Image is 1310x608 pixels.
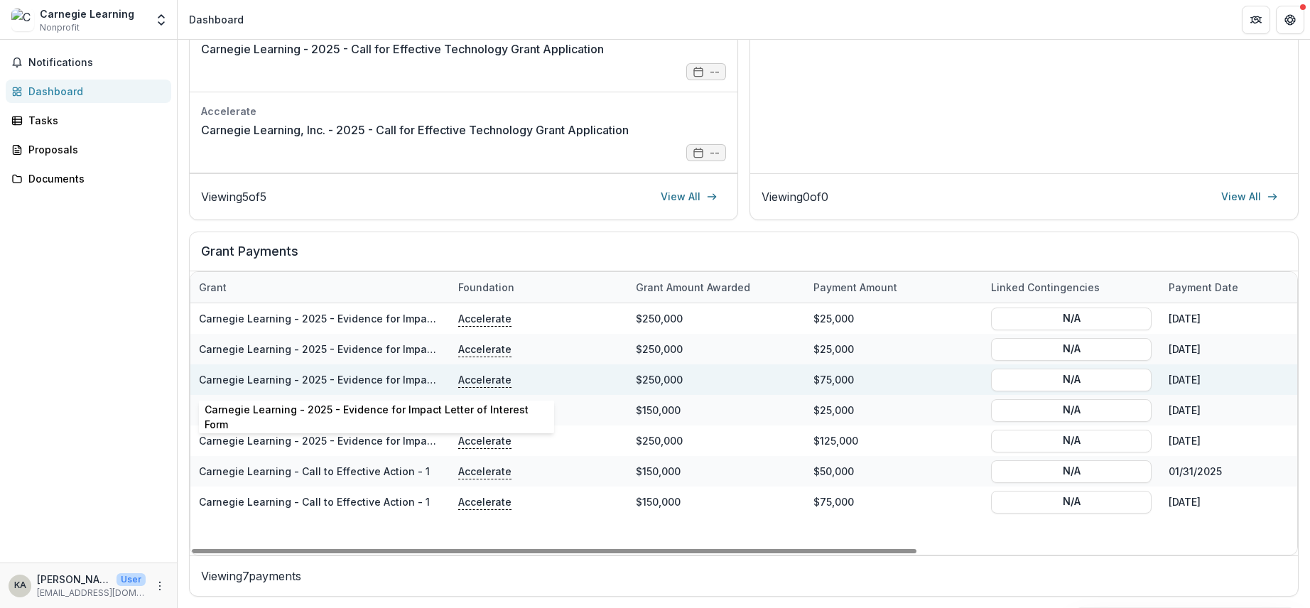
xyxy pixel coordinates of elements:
[37,572,111,587] p: [PERSON_NAME]
[151,6,171,34] button: Open entity switcher
[450,280,523,295] div: Foundation
[6,109,171,132] a: Tasks
[982,272,1160,303] div: Linked Contingencies
[991,337,1152,360] button: N/A
[450,272,627,303] div: Foundation
[6,80,171,103] a: Dashboard
[458,310,511,326] p: Accelerate
[458,463,511,479] p: Accelerate
[805,272,982,303] div: Payment Amount
[6,167,171,190] a: Documents
[805,303,982,334] div: $25,000
[199,313,549,325] a: Carnegie Learning - 2025 - Evidence for Impact Letter of Interest Form
[183,9,249,30] nav: breadcrumb
[201,244,1287,271] h2: Grant Payments
[190,272,450,303] div: Grant
[117,573,146,586] p: User
[151,577,168,595] button: More
[28,171,160,186] div: Documents
[199,435,549,447] a: Carnegie Learning - 2025 - Evidence for Impact Letter of Interest Form
[189,12,244,27] div: Dashboard
[627,487,805,517] div: $150,000
[805,395,982,425] div: $25,000
[199,404,430,416] a: Carnegie Learning - Call to Effective Action - 1
[190,280,235,295] div: Grant
[14,581,26,590] div: Kevin Allard
[805,425,982,456] div: $125,000
[805,456,982,487] div: $50,000
[40,6,134,21] div: Carnegie Learning
[458,402,511,418] p: Accelerate
[199,496,430,508] a: Carnegie Learning - Call to Effective Action - 1
[991,490,1152,513] button: N/A
[805,280,906,295] div: Payment Amount
[805,364,982,395] div: $75,000
[627,334,805,364] div: $250,000
[458,433,511,448] p: Accelerate
[458,494,511,509] p: Accelerate
[28,84,160,99] div: Dashboard
[1242,6,1270,34] button: Partners
[627,272,805,303] div: Grant amount awarded
[805,334,982,364] div: $25,000
[627,364,805,395] div: $250,000
[627,303,805,334] div: $250,000
[805,487,982,517] div: $75,000
[627,395,805,425] div: $150,000
[201,188,266,205] p: Viewing 5 of 5
[991,398,1152,421] button: N/A
[652,185,726,208] a: View All
[991,429,1152,452] button: N/A
[1213,185,1287,208] a: View All
[28,57,166,69] span: Notifications
[991,460,1152,482] button: N/A
[762,188,828,205] p: Viewing 0 of 0
[199,465,430,477] a: Carnegie Learning - Call to Effective Action - 1
[991,368,1152,391] button: N/A
[201,121,629,139] a: Carnegie Learning, Inc. - 2025 - Call for Effective Technology Grant Application
[1160,280,1247,295] div: Payment date
[199,343,549,355] a: Carnegie Learning - 2025 - Evidence for Impact Letter of Interest Form
[627,280,759,295] div: Grant amount awarded
[6,138,171,161] a: Proposals
[982,280,1108,295] div: Linked Contingencies
[40,21,80,34] span: Nonprofit
[991,307,1152,330] button: N/A
[6,51,171,74] button: Notifications
[627,456,805,487] div: $150,000
[627,425,805,456] div: $250,000
[1276,6,1304,34] button: Get Help
[458,341,511,357] p: Accelerate
[37,587,146,599] p: [EMAIL_ADDRESS][DOMAIN_NAME]
[201,568,1287,585] p: Viewing 7 payments
[28,113,160,128] div: Tasks
[11,9,34,31] img: Carnegie Learning
[201,40,604,58] a: Carnegie Learning - 2025 - Call for Effective Technology Grant Application
[28,142,160,157] div: Proposals
[199,374,549,386] a: Carnegie Learning - 2025 - Evidence for Impact Letter of Interest Form
[458,371,511,387] p: Accelerate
